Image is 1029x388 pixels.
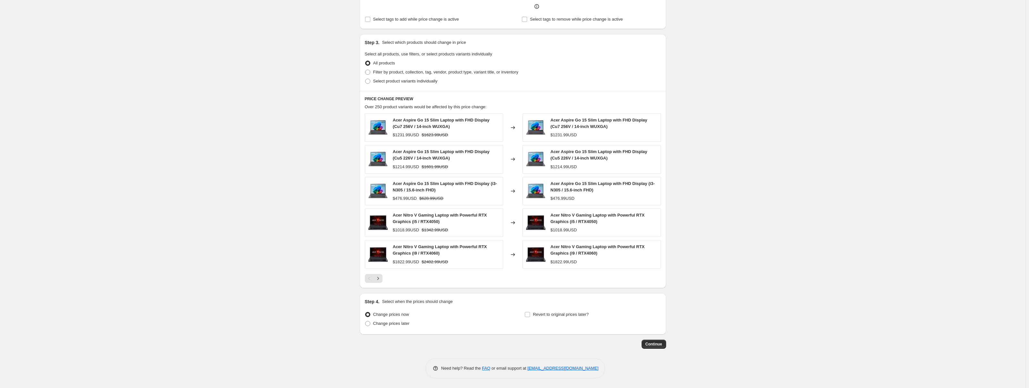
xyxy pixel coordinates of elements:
span: Acer Aspire Go 15 Slim Laptop with FHD Display (i3-N305 / 15.6-inch FHD) [393,181,497,192]
span: $1214.99USD [551,164,577,169]
span: Acer Nitro V Gaming Laptop with Powerful RTX Graphics (i9 / RTX4060) [393,244,487,256]
button: Continue [642,340,666,349]
span: Select all products, use filters, or select products variants individually [365,52,492,56]
span: Select tags to remove while price change is active [530,17,623,22]
a: FAQ [482,366,490,371]
span: Acer Nitro V Gaming Laptop with Powerful RTX Graphics (i5 / RTX4050) [393,213,487,224]
img: 71F-Wcriq4L_929f7d18-ffdc-4f75-8a4a-e08a622e5e92_80x.jpg [526,213,545,232]
img: 71_p3A4A-fL_80x.jpg [526,181,545,201]
nav: Pagination [365,274,383,283]
span: Change prices later [373,321,410,326]
span: $2402.99USD [422,259,448,264]
a: [EMAIL_ADDRESS][DOMAIN_NAME] [527,366,598,371]
span: $628.99USD [419,196,443,201]
span: $1601.99USD [422,164,448,169]
h2: Step 3. [365,39,380,46]
span: $1018.99USD [393,228,419,232]
img: 71_p3A4A-fL_80x.jpg [368,181,388,201]
img: 71F-Wcriq4L_929f7d18-ffdc-4f75-8a4a-e08a622e5e92_80x.jpg [526,245,545,264]
span: $1018.99USD [551,228,577,232]
span: $1231.99USD [393,132,419,137]
span: Acer Aspire Go 15 Slim Laptop with FHD Display (Cu5 226V / 14-inch WUXGA) [551,149,647,160]
img: 71_p3A4A-fL_80x.jpg [526,118,545,137]
span: Acer Aspire Go 15 Slim Laptop with FHD Display (i3-N305 / 15.6-inch FHD) [551,181,655,192]
span: Change prices now [373,312,409,317]
img: 71F-Wcriq4L_929f7d18-ffdc-4f75-8a4a-e08a622e5e92_80x.jpg [368,213,388,232]
span: Select tags to add while price change is active [373,17,459,22]
span: $1822.99USD [393,259,419,264]
span: Acer Aspire Go 15 Slim Laptop with FHD Display (Cu7 256V / 14-inch WUXGA) [393,118,490,129]
p: Select when the prices should change [382,298,453,305]
p: Select which products should change in price [382,39,466,46]
span: Continue [645,342,662,347]
h2: Step 4. [365,298,380,305]
span: $1822.99USD [551,259,577,264]
h6: PRICE CHANGE PREVIEW [365,96,661,102]
span: Filter by product, collection, tag, vendor, product type, variant title, or inventory [373,70,518,74]
span: $1623.99USD [422,132,448,137]
span: All products [373,61,395,65]
img: 71_p3A4A-fL_80x.jpg [368,118,388,137]
span: $1231.99USD [551,132,577,137]
span: Select product variants individually [373,79,437,83]
span: Over 250 product variants would be affected by this price change: [365,104,487,109]
span: Revert to original prices later? [533,312,589,317]
span: $476.99USD [551,196,574,201]
span: $1214.99USD [393,164,419,169]
span: Acer Aspire Go 15 Slim Laptop with FHD Display (Cu5 226V / 14-inch WUXGA) [393,149,490,160]
img: 71F-Wcriq4L_929f7d18-ffdc-4f75-8a4a-e08a622e5e92_80x.jpg [368,245,388,264]
button: Next [374,274,383,283]
span: or email support at [490,366,527,371]
span: $1342.99USD [422,228,448,232]
span: Acer Nitro V Gaming Laptop with Powerful RTX Graphics (i9 / RTX4060) [551,244,645,256]
span: $476.99USD [393,196,417,201]
img: 71_p3A4A-fL_80x.jpg [368,150,388,169]
span: Acer Nitro V Gaming Laptop with Powerful RTX Graphics (i5 / RTX4050) [551,213,645,224]
span: Need help? Read the [441,366,482,371]
span: Acer Aspire Go 15 Slim Laptop with FHD Display (Cu7 256V / 14-inch WUXGA) [551,118,647,129]
img: 71_p3A4A-fL_80x.jpg [526,150,545,169]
